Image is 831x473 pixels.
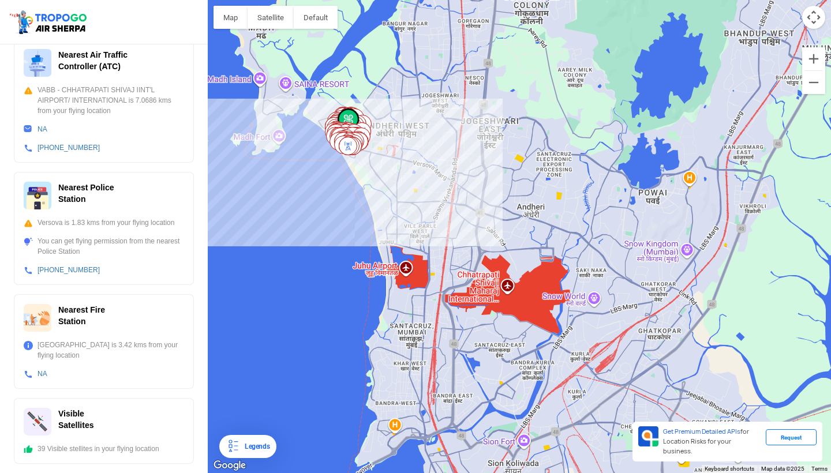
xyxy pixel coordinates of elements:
[214,6,248,29] button: Show street map
[24,236,184,257] div: You can get flying permission from the nearest Police Station
[58,183,114,204] span: Nearest Police Station
[226,440,240,453] img: Legends
[24,49,51,77] img: ic_atc.svg
[58,409,93,430] span: Visible Satellites
[24,304,51,332] img: ic_firestation.svg
[211,458,249,473] img: Google
[58,305,105,326] span: Nearest Fire Station
[802,71,825,94] button: Zoom out
[638,426,658,446] img: Premium APIs
[24,182,51,209] img: ic_police_station.svg
[658,426,766,457] div: for Location Risks for your business.
[211,458,249,473] a: Open this area in Google Maps (opens a new window)
[58,50,128,71] span: Nearest Air Traffic Controller (ATC)
[38,125,47,133] a: NA
[24,217,184,228] div: Versova is 1.83 kms from your flying location
[663,427,740,436] span: Get Premium Detailed APIs
[705,465,754,473] button: Keyboard shortcuts
[24,340,184,361] div: [GEOGRAPHIC_DATA] is 3.42 kms from your flying location
[24,408,51,436] img: ic_satellites.svg
[9,9,91,35] img: ic_tgdronemaps.svg
[802,47,825,70] button: Zoom in
[248,6,294,29] button: Show satellite imagery
[802,6,825,29] button: Map camera controls
[38,266,100,274] a: [PHONE_NUMBER]
[38,370,47,378] a: NA
[24,444,184,454] div: 39 Visible stellites in your flying location
[766,429,817,445] div: Request
[240,440,269,453] div: Legends
[761,466,804,472] span: Map data ©2025
[38,144,100,152] a: [PHONE_NUMBER]
[811,466,828,472] a: Terms
[24,85,184,116] div: VABB - CHHATRAPATI SHIVAJ IINT'L AIRPORT/ INTERNATIONAL is 7.0686 kms from your flying location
